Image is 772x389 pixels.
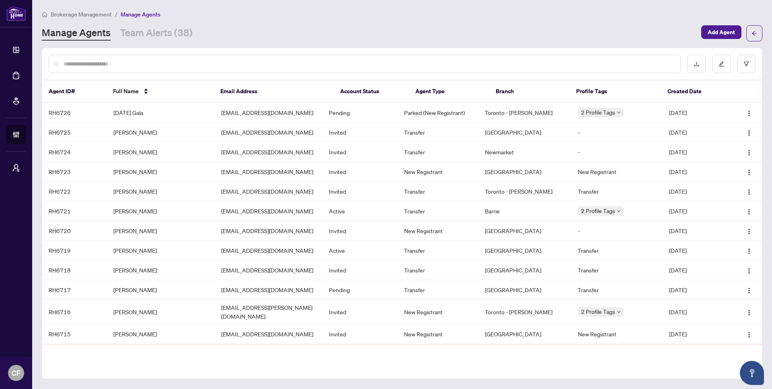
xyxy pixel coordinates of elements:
img: logo [6,6,26,21]
td: Transfer [571,241,663,260]
button: Logo [743,126,756,139]
td: New Registrant [398,324,478,344]
td: RH6714 [42,344,107,364]
td: RH6717 [42,280,107,300]
td: - [571,221,663,241]
img: Logo [746,130,752,136]
img: Logo [746,248,752,254]
td: [DATE] [663,260,727,280]
td: Transfer [398,241,478,260]
span: down [617,310,621,314]
a: Manage Agents [42,26,111,41]
th: Profile Tags [570,80,661,103]
td: Transfer [571,260,663,280]
td: [PERSON_NAME] [107,201,215,221]
td: [PERSON_NAME] [107,221,215,241]
td: [DATE] [663,344,727,364]
td: [PERSON_NAME] [107,260,215,280]
td: Invited [322,182,398,201]
td: Toronto - [PERSON_NAME] [478,103,571,123]
td: New Registrant [571,324,663,344]
td: [DATE] [663,300,727,324]
td: Pending [322,103,398,123]
td: RH6719 [42,241,107,260]
td: Toronto - [PERSON_NAME] [478,344,571,364]
img: Logo [746,149,752,156]
th: Agent ID# [42,80,107,103]
span: Full Name [113,87,139,96]
button: Logo [743,145,756,158]
td: Invited [322,324,398,344]
td: New Registrant [398,162,478,182]
td: [PERSON_NAME] [107,241,215,260]
th: Branch [489,80,570,103]
th: Created Date [661,80,725,103]
td: Transfer [398,280,478,300]
button: Logo [743,264,756,276]
button: filter [737,55,756,73]
img: Logo [746,287,752,294]
td: [EMAIL_ADDRESS][DOMAIN_NAME] [215,324,322,344]
button: download [687,55,706,73]
span: user-switch [12,164,20,172]
td: RH6716 [42,300,107,324]
td: [EMAIL_ADDRESS][DOMAIN_NAME] [215,280,322,300]
td: Active [322,241,398,260]
td: Barrie [478,201,571,221]
span: 2 Profile Tags [581,307,615,316]
td: RH6722 [42,182,107,201]
th: Email Address [214,80,334,103]
td: [EMAIL_ADDRESS][DOMAIN_NAME] [215,103,322,123]
td: [DATE] [663,142,727,162]
td: Transfer [398,142,478,162]
button: Logo [743,165,756,178]
td: [PERSON_NAME] [107,324,215,344]
td: Pending [322,280,398,300]
span: CF [12,367,21,379]
td: RH6720 [42,221,107,241]
td: Newmarket [478,142,571,162]
td: [GEOGRAPHIC_DATA] [478,260,571,280]
td: [GEOGRAPHIC_DATA] [478,241,571,260]
button: Logo [743,106,756,119]
td: [EMAIL_ADDRESS][DOMAIN_NAME] [215,201,322,221]
img: Logo [746,228,752,235]
td: Transfer [571,182,663,201]
td: [DATE] Gala [107,103,215,123]
td: Toronto - [PERSON_NAME] [478,182,571,201]
td: [GEOGRAPHIC_DATA] [478,280,571,300]
td: [PERSON_NAME] [107,300,215,324]
a: Team Alerts (38) [120,26,193,41]
td: [DATE] [663,103,727,123]
td: [DATE] [663,241,727,260]
span: 2 Profile Tags [581,108,615,117]
button: Logo [743,283,756,296]
span: filter [743,61,749,67]
span: edit [719,61,724,67]
td: [EMAIL_ADDRESS][DOMAIN_NAME] [215,241,322,260]
td: [DATE] [663,123,727,142]
button: Add Agent [701,25,741,39]
img: Logo [746,332,752,338]
td: Invited [322,162,398,182]
li: / [115,10,117,19]
td: Invited [322,221,398,241]
td: Transfer [398,123,478,142]
td: [PERSON_NAME] [107,162,215,182]
td: RH6723 [42,162,107,182]
span: 2 Profile Tags [581,206,615,215]
button: Logo [743,244,756,257]
img: Logo [746,189,752,195]
td: [PERSON_NAME] [107,123,215,142]
th: Account Status [334,80,409,103]
td: RH6726 [42,103,107,123]
td: [EMAIL_ADDRESS][DOMAIN_NAME] [215,162,322,182]
img: Logo [746,169,752,176]
td: RH6721 [42,201,107,221]
span: download [694,61,699,67]
td: [PERSON_NAME] [107,344,215,364]
td: New Registrant [571,162,663,182]
td: Active [322,201,398,221]
td: [PERSON_NAME] [107,280,215,300]
td: New Registrant [398,344,478,364]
